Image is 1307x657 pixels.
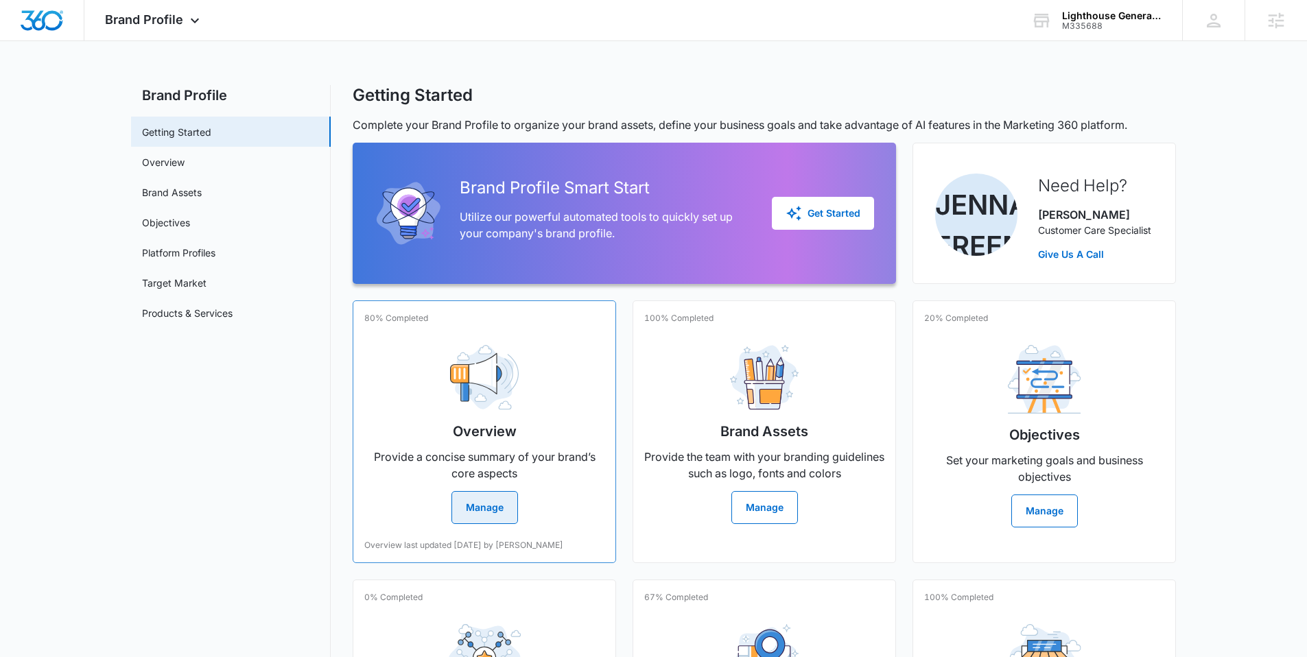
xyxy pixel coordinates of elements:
[105,12,183,27] span: Brand Profile
[142,185,202,200] a: Brand Assets
[453,421,517,442] h2: Overview
[633,300,896,563] a: 100% CompletedBrand AssetsProvide the team with your branding guidelines such as logo, fonts and ...
[142,155,185,169] a: Overview
[1038,206,1151,223] p: [PERSON_NAME]
[1009,425,1080,445] h2: Objectives
[451,491,518,524] button: Manage
[772,197,874,230] button: Get Started
[131,85,331,106] h2: Brand Profile
[353,300,616,563] a: 80% CompletedOverviewProvide a concise summary of your brand’s core aspectsManageOverview last up...
[142,215,190,230] a: Objectives
[38,22,67,33] div: v 4.0.25
[935,174,1017,256] img: Jenna Freeman
[142,125,211,139] a: Getting Started
[720,421,808,442] h2: Brand Assets
[52,81,123,90] div: Domain Overview
[364,449,604,481] p: Provide a concise summary of your brand’s core aspects
[460,208,750,241] p: Utilize our powerful automated tools to quickly set up your company's brand profile.
[22,36,33,47] img: website_grey.svg
[37,80,48,91] img: tab_domain_overview_orange.svg
[644,591,708,604] p: 67% Completed
[364,591,423,604] p: 0% Completed
[731,491,798,524] button: Manage
[924,452,1164,485] p: Set your marketing goals and business objectives
[1062,10,1162,21] div: account name
[353,85,473,106] h1: Getting Started
[36,36,151,47] div: Domain: [DOMAIN_NAME]
[142,306,233,320] a: Products & Services
[142,276,207,290] a: Target Market
[912,300,1176,563] a: 20% CompletedObjectivesSet your marketing goals and business objectivesManage
[1062,21,1162,31] div: account id
[137,80,148,91] img: tab_keywords_by_traffic_grey.svg
[460,176,750,200] h2: Brand Profile Smart Start
[22,22,33,33] img: logo_orange.svg
[1011,494,1078,527] button: Manage
[924,591,993,604] p: 100% Completed
[142,246,215,260] a: Platform Profiles
[644,449,884,481] p: Provide the team with your branding guidelines such as logo, fonts and colors
[364,312,428,324] p: 80% Completed
[1038,174,1151,198] h2: Need Help?
[364,539,563,551] p: Overview last updated [DATE] by [PERSON_NAME]
[1038,223,1151,237] p: Customer Care Specialist
[1038,247,1151,261] a: Give Us A Call
[924,312,988,324] p: 20% Completed
[644,312,714,324] p: 100% Completed
[353,117,1176,133] p: Complete your Brand Profile to organize your brand assets, define your business goals and take ad...
[152,81,231,90] div: Keywords by Traffic
[786,205,860,222] div: Get Started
